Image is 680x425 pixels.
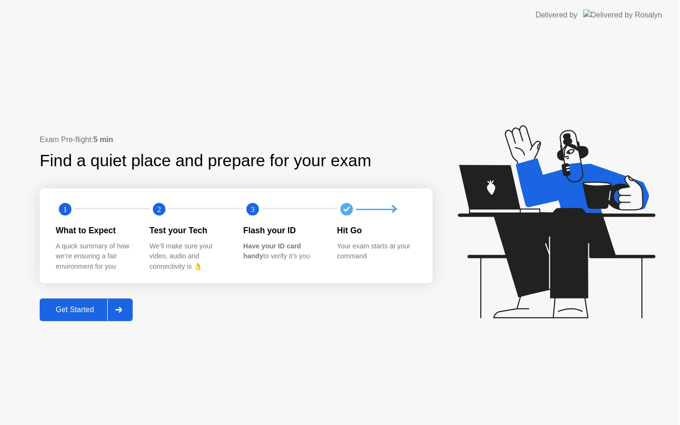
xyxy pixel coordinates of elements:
[40,134,433,145] div: Exam Pre-flight:
[40,148,373,173] div: Find a quiet place and prepare for your exam
[337,241,416,262] div: Your exam starts at your command
[150,224,229,237] div: Test your Tech
[251,205,255,214] text: 3
[42,306,107,314] div: Get Started
[243,242,301,260] b: Have your ID card handy
[56,241,135,272] div: A quick summary of how we’re ensuring a fair environment for you
[56,224,135,237] div: What to Expect
[93,136,113,144] b: 5 min
[535,9,578,21] div: Delivered by
[157,205,161,214] text: 2
[243,224,322,237] div: Flash your ID
[583,9,662,20] img: Delivered by Rosalyn
[63,205,67,214] text: 1
[40,298,133,321] button: Get Started
[150,241,229,272] div: We’ll make sure your video, audio and connectivity is 👌
[243,241,322,262] div: to verify it’s you
[337,224,416,237] div: Hit Go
